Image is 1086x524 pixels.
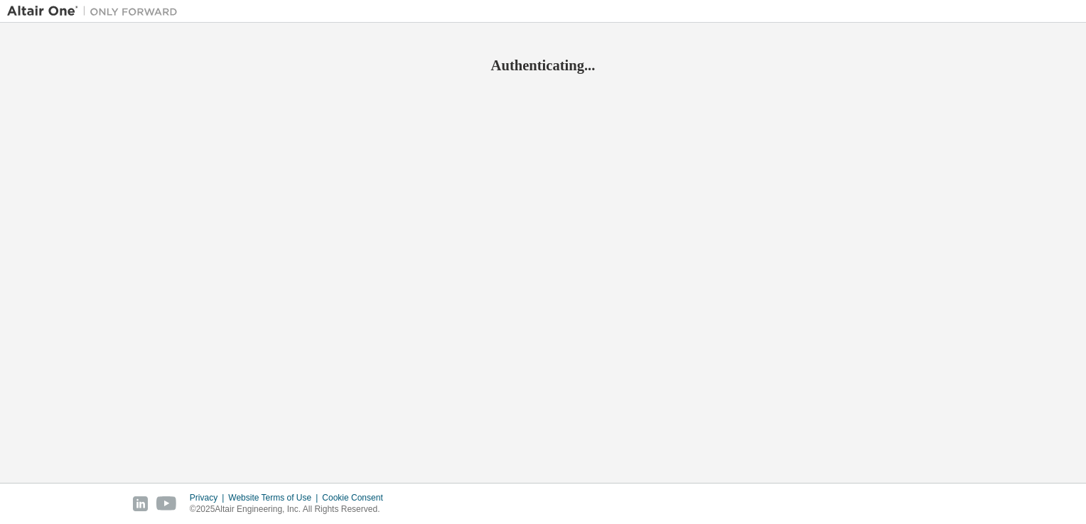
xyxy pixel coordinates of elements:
[7,56,1079,75] h2: Authenticating...
[156,496,177,511] img: youtube.svg
[7,4,185,18] img: Altair One
[228,492,322,503] div: Website Terms of Use
[133,496,148,511] img: linkedin.svg
[322,492,391,503] div: Cookie Consent
[190,492,228,503] div: Privacy
[190,503,392,515] p: © 2025 Altair Engineering, Inc. All Rights Reserved.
